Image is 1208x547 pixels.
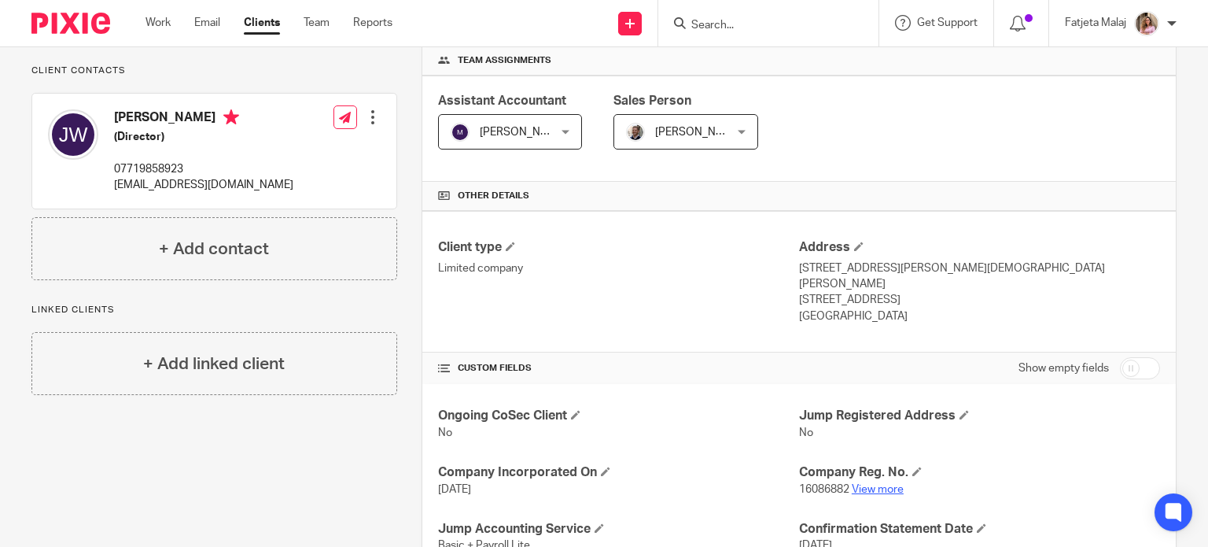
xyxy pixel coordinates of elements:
h4: CUSTOM FIELDS [438,362,799,375]
span: Other details [458,190,529,202]
h4: + Add contact [159,237,269,261]
p: [EMAIL_ADDRESS][DOMAIN_NAME] [114,177,293,193]
a: Clients [244,15,280,31]
span: Sales Person [613,94,691,107]
h5: (Director) [114,129,293,145]
p: Limited company [438,261,799,276]
i: Primary [223,109,239,125]
a: Reports [353,15,392,31]
img: svg%3E [451,123,470,142]
img: Pixie [31,13,110,34]
p: [STREET_ADDRESS] [799,292,1160,308]
a: Email [194,15,220,31]
label: Show empty fields [1018,360,1109,376]
a: Team [304,15,330,31]
img: MicrosoftTeams-image%20(5).png [1134,11,1159,36]
img: svg%3E [48,109,98,160]
img: Matt%20Circle.png [626,123,645,142]
p: 07719858923 [114,161,293,177]
p: Client contacts [31,65,397,77]
span: Team assignments [458,54,551,67]
a: Work [145,15,171,31]
h4: Company Incorporated On [438,464,799,481]
span: No [799,427,813,438]
h4: Client type [438,239,799,256]
span: Assistant Accountant [438,94,566,107]
h4: [PERSON_NAME] [114,109,293,129]
span: 16086882 [799,484,849,495]
span: No [438,427,452,438]
span: [PERSON_NAME] [480,127,566,138]
h4: Jump Accounting Service [438,521,799,538]
a: View more [852,484,904,495]
h4: + Add linked client [143,352,285,376]
span: [DATE] [438,484,471,495]
p: [GEOGRAPHIC_DATA] [799,309,1160,324]
p: Fatjeta Malaj [1065,15,1126,31]
span: [PERSON_NAME] [655,127,742,138]
input: Search [690,19,831,33]
span: Get Support [917,17,978,28]
p: Linked clients [31,304,397,316]
h4: Company Reg. No. [799,464,1160,481]
h4: Confirmation Statement Date [799,521,1160,538]
h4: Ongoing CoSec Client [438,408,799,424]
h4: Address [799,239,1160,256]
p: [STREET_ADDRESS][PERSON_NAME][DEMOGRAPHIC_DATA][PERSON_NAME] [799,261,1160,293]
h4: Jump Registered Address [799,408,1160,424]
